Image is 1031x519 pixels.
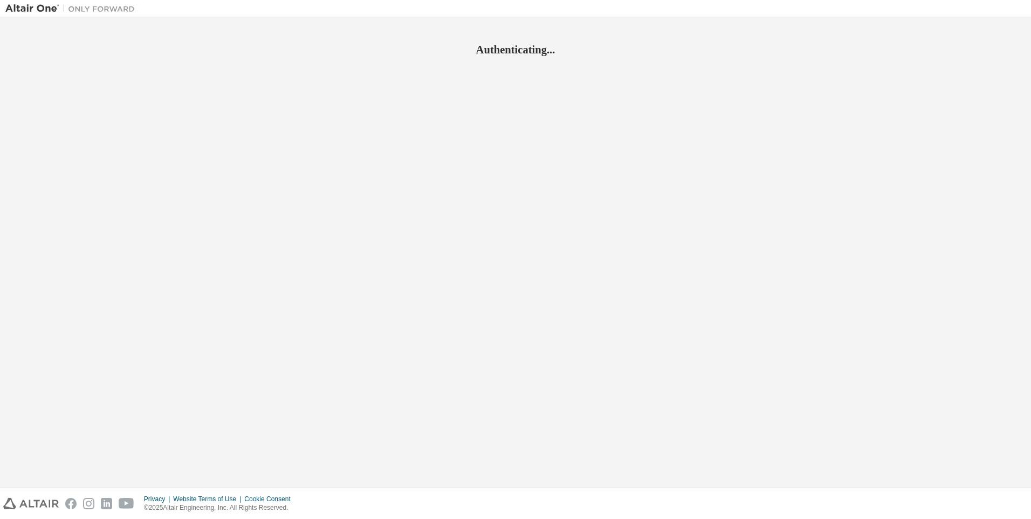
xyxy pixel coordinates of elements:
[5,3,140,14] img: Altair One
[144,503,297,513] p: © 2025 Altair Engineering, Inc. All Rights Reserved.
[173,495,244,503] div: Website Terms of Use
[83,498,94,509] img: instagram.svg
[144,495,173,503] div: Privacy
[5,43,1026,57] h2: Authenticating...
[119,498,134,509] img: youtube.svg
[65,498,77,509] img: facebook.svg
[101,498,112,509] img: linkedin.svg
[244,495,297,503] div: Cookie Consent
[3,498,59,509] img: altair_logo.svg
